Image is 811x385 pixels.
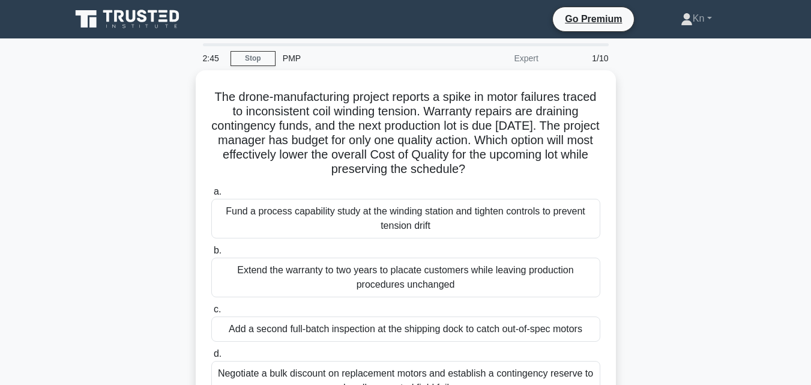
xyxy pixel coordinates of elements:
div: Add a second full-batch inspection at the shipping dock to catch out-of-spec motors [211,317,600,342]
div: Expert [441,46,546,70]
a: Go Premium [558,11,629,26]
span: d. [214,348,222,359]
span: c. [214,304,221,314]
div: PMP [276,46,441,70]
div: Extend the warranty to two years to placate customers while leaving production procedures unchanged [211,258,600,297]
div: Fund a process capability study at the winding station and tighten controls to prevent tension drift [211,199,600,238]
span: b. [214,245,222,255]
a: Kn [652,7,741,31]
div: 1/10 [546,46,616,70]
div: 2:45 [196,46,231,70]
span: a. [214,186,222,196]
a: Stop [231,51,276,66]
h5: The drone-manufacturing project reports a spike in motor failures traced to inconsistent coil win... [210,89,601,177]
